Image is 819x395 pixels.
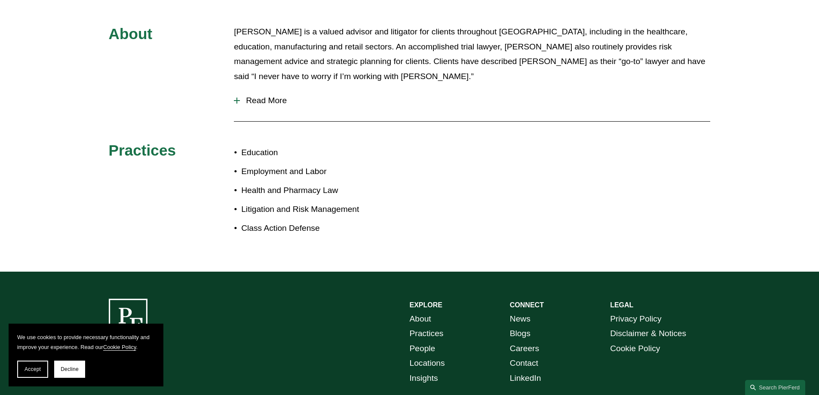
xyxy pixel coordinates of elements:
[241,221,409,236] p: Class Action Defense
[610,301,633,309] strong: LEGAL
[240,96,710,105] span: Read More
[410,371,438,386] a: Insights
[410,301,442,309] strong: EXPLORE
[241,202,409,217] p: Litigation and Risk Management
[510,326,531,341] a: Blogs
[25,366,41,372] span: Accept
[510,301,544,309] strong: CONNECT
[103,344,136,350] a: Cookie Policy
[234,89,710,112] button: Read More
[17,361,48,378] button: Accept
[9,324,163,386] section: Cookie banner
[241,145,409,160] p: Education
[610,312,661,327] a: Privacy Policy
[410,326,444,341] a: Practices
[234,24,710,84] p: [PERSON_NAME] is a valued advisor and litigator for clients throughout [GEOGRAPHIC_DATA], includi...
[241,164,409,179] p: Employment and Labor
[17,332,155,352] p: We use cookies to provide necessary functionality and improve your experience. Read our .
[109,25,153,42] span: About
[410,312,431,327] a: About
[610,326,686,341] a: Disclaimer & Notices
[610,341,660,356] a: Cookie Policy
[510,356,538,371] a: Contact
[510,341,539,356] a: Careers
[54,361,85,378] button: Decline
[241,183,409,198] p: Health and Pharmacy Law
[745,380,805,395] a: Search this site
[61,366,79,372] span: Decline
[410,341,436,356] a: People
[510,312,531,327] a: News
[510,371,541,386] a: LinkedIn
[410,356,445,371] a: Locations
[109,142,176,159] span: Practices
